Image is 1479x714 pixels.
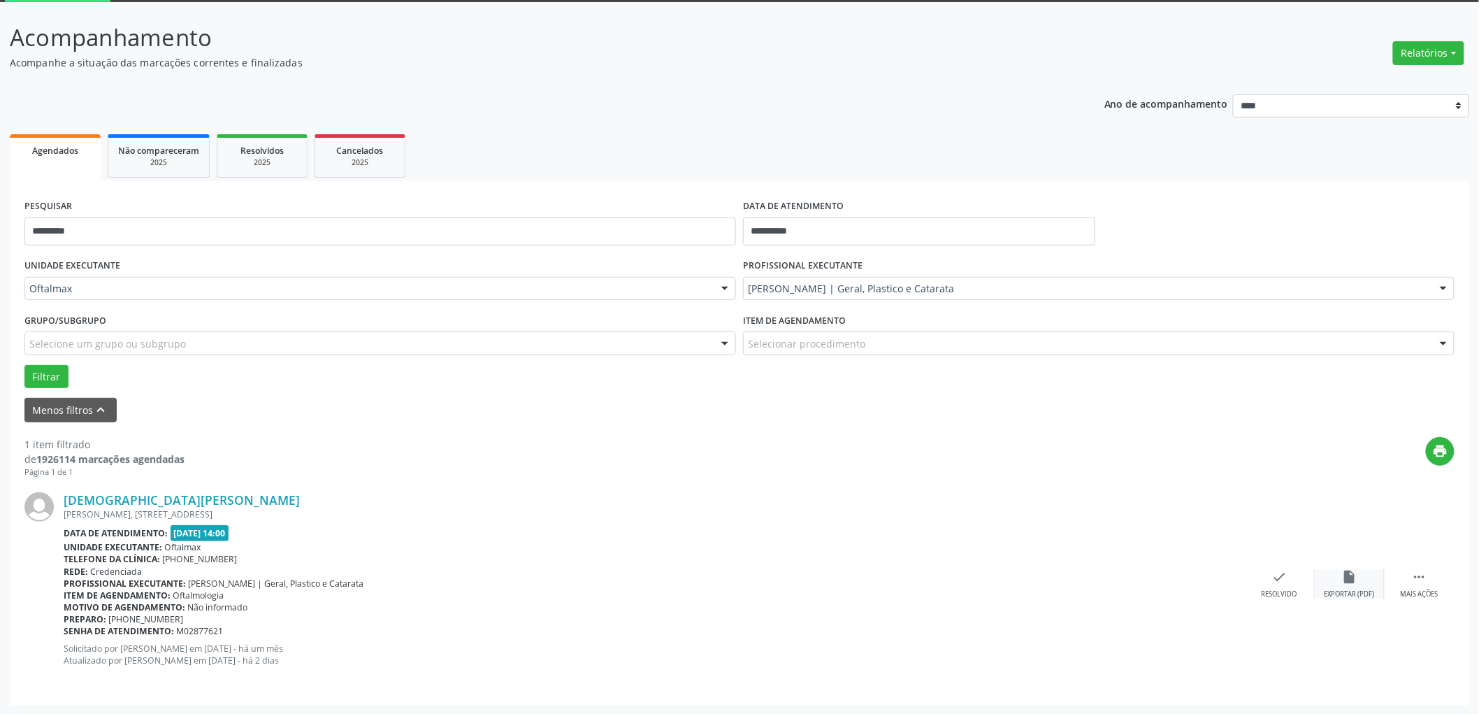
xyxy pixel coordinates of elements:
[743,255,863,277] label: PROFISSIONAL EXECUTANTE
[1393,41,1464,65] button: Relatórios
[64,553,160,565] b: Telefone da clínica:
[165,541,201,553] span: Oftalmax
[64,590,171,601] b: Item de agendamento:
[24,365,68,389] button: Filtrar
[1426,437,1455,466] button: print
[173,590,224,601] span: Oftalmologia
[227,157,297,168] div: 2025
[64,541,162,553] b: Unidade executante:
[64,508,1245,520] div: [PERSON_NAME], [STREET_ADDRESS]
[189,578,364,590] span: [PERSON_NAME] | Geral, Plastico e Catarata
[10,55,1032,70] p: Acompanhe a situação das marcações correntes e finalizadas
[24,492,54,522] img: img
[24,196,72,217] label: PESQUISAR
[24,452,185,466] div: de
[1262,590,1297,599] div: Resolvido
[91,566,143,578] span: Credenciada
[171,525,229,541] span: [DATE] 14:00
[1412,569,1427,585] i: 
[29,336,186,351] span: Selecione um grupo ou subgrupo
[748,336,865,351] span: Selecionar procedimento
[325,157,395,168] div: 2025
[118,157,199,168] div: 2025
[29,282,707,296] span: Oftalmax
[10,20,1032,55] p: Acompanhamento
[24,437,185,452] div: 1 item filtrado
[24,466,185,478] div: Página 1 de 1
[64,643,1245,666] p: Solicitado por [PERSON_NAME] em [DATE] - há um mês Atualizado por [PERSON_NAME] em [DATE] - há 2 ...
[64,566,88,578] b: Rede:
[94,402,109,417] i: keyboard_arrow_up
[1272,569,1287,585] i: check
[177,625,224,637] span: M02877621
[64,625,174,637] b: Senha de atendimento:
[64,578,186,590] b: Profissional executante:
[188,601,248,613] span: Não informado
[24,398,117,422] button: Menos filtroskeyboard_arrow_up
[24,310,106,331] label: Grupo/Subgrupo
[748,282,1426,296] span: [PERSON_NAME] | Geral, Plastico e Catarata
[1325,590,1375,599] div: Exportar (PDF)
[1433,443,1448,459] i: print
[1104,94,1228,112] p: Ano de acompanhamento
[337,145,384,157] span: Cancelados
[240,145,284,157] span: Resolvidos
[743,196,844,217] label: DATA DE ATENDIMENTO
[64,527,168,539] b: Data de atendimento:
[743,310,846,331] label: Item de agendamento
[64,492,300,508] a: [DEMOGRAPHIC_DATA][PERSON_NAME]
[24,255,120,277] label: UNIDADE EXECUTANTE
[32,145,78,157] span: Agendados
[109,613,184,625] span: [PHONE_NUMBER]
[1342,569,1357,585] i: insert_drive_file
[1401,590,1438,599] div: Mais ações
[36,452,185,466] strong: 1926114 marcações agendadas
[64,601,185,613] b: Motivo de agendamento:
[163,553,238,565] span: [PHONE_NUMBER]
[64,613,106,625] b: Preparo:
[118,145,199,157] span: Não compareceram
